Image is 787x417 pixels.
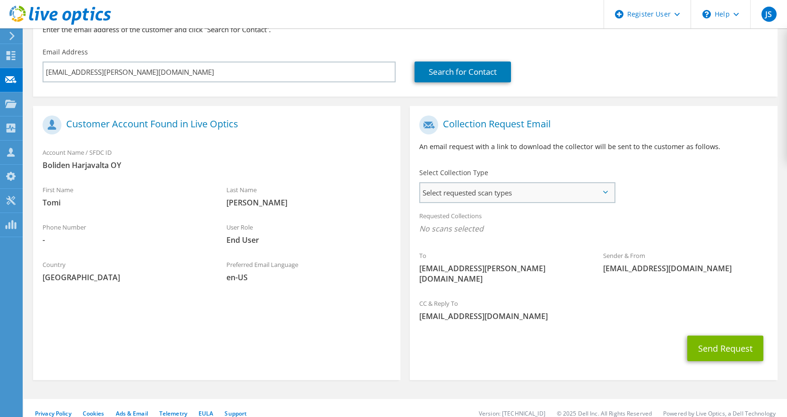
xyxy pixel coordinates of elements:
[33,255,217,287] div: Country
[410,206,777,241] div: Requested Collections
[33,142,400,175] div: Account Name / SFDC ID
[410,246,594,289] div: To
[603,263,768,274] span: [EMAIL_ADDRESS][DOMAIN_NAME]
[217,255,401,287] div: Preferred Email Language
[410,293,777,326] div: CC & Reply To
[43,24,768,35] h3: Enter the email address of the customer and click “Search for Contact”.
[420,183,614,202] span: Select requested scan types
[43,197,208,208] span: Tomi
[33,180,217,213] div: First Name
[226,272,391,283] span: en-US
[217,217,401,250] div: User Role
[33,217,217,250] div: Phone Number
[43,272,208,283] span: [GEOGRAPHIC_DATA]
[419,115,763,134] h1: Collection Request Email
[217,180,401,213] div: Last Name
[43,235,208,245] span: -
[419,168,488,177] label: Select Collection Type
[43,47,88,57] label: Email Address
[419,311,768,321] span: [EMAIL_ADDRESS][DOMAIN_NAME]
[761,7,777,22] span: JS
[419,223,768,234] span: No scans selected
[415,62,511,82] a: Search for Contact
[594,246,778,278] div: Sender & From
[43,160,391,170] span: Boliden Harjavalta OY
[702,10,711,18] svg: \n
[419,263,584,284] span: [EMAIL_ADDRESS][PERSON_NAME][DOMAIN_NAME]
[419,142,768,152] p: An email request with a link to download the collector will be sent to the customer as follows.
[43,115,386,134] h1: Customer Account Found in Live Optics
[226,235,391,245] span: End User
[687,336,763,361] button: Send Request
[226,197,391,208] span: [PERSON_NAME]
